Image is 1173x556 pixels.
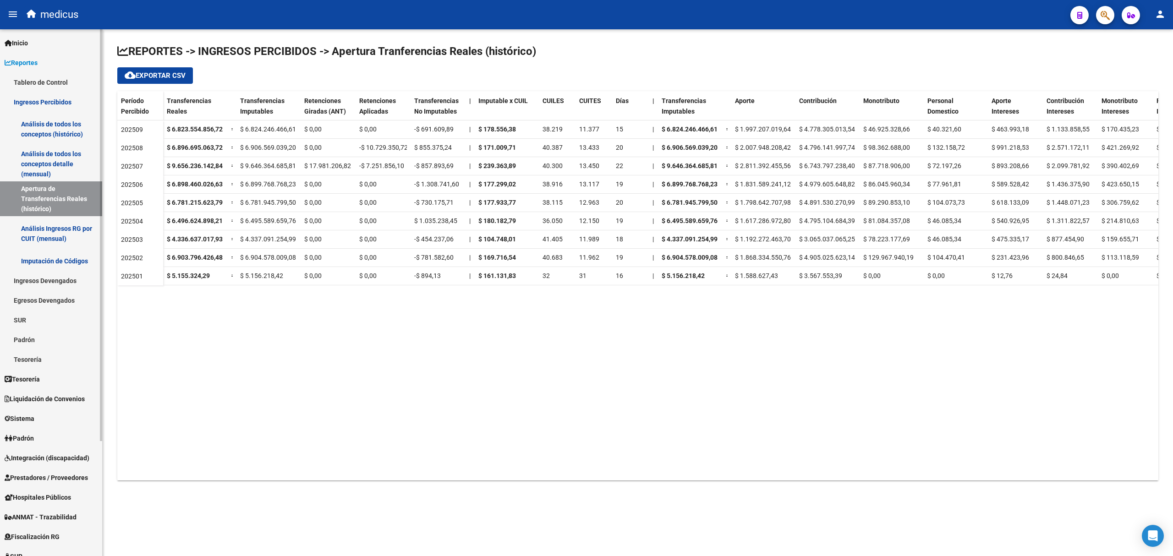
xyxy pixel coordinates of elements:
[579,125,599,133] span: 11.377
[579,235,599,243] span: 11.989
[799,235,855,243] span: $ 3.065.037.065,25
[616,217,623,224] span: 19
[539,91,576,130] datatable-header-cell: CUILES
[992,272,1013,279] span: $ 12,76
[927,162,961,169] span: $ 72.197,26
[414,125,454,133] span: -$ 691.609,89
[616,180,623,188] span: 19
[1102,254,1139,261] span: $ 113.118,59
[469,272,471,279] span: |
[543,180,563,188] span: 38.916
[5,38,28,48] span: Inicio
[240,217,296,224] span: $ 6.495.589.659,76
[5,492,71,502] span: Hospitales Públicos
[1047,97,1084,115] span: Contribución Intereses
[167,217,223,224] strong: $ 6.496.624.898,21
[662,125,718,133] strong: $ 6.824.246.466,61
[5,433,34,443] span: Padrón
[240,235,296,243] span: $ 4.337.091.254,99
[726,272,729,279] span: =
[231,254,235,261] span: =
[927,125,961,133] span: $ 40.321,60
[863,217,910,224] span: $ 81.084.357,08
[579,254,599,261] span: 11.962
[860,91,924,130] datatable-header-cell: Monotributo
[359,144,408,151] span: -$ 10.729.350,72
[579,180,599,188] span: 13.117
[231,180,235,188] span: =
[414,162,454,169] span: -$ 857.893,69
[231,144,235,151] span: =
[992,162,1029,169] span: $ 893.208,66
[992,235,1029,243] span: $ 475.335,17
[652,162,654,169] span: |
[579,272,586,279] span: 31
[1047,125,1090,133] span: $ 1.133.858,55
[726,199,729,206] span: =
[469,180,471,188] span: |
[658,91,722,130] datatable-header-cell: Transferencias Imputables
[240,272,283,279] span: $ 5.156.218,42
[799,180,855,188] span: $ 4.979.605.648,82
[5,473,88,483] span: Prestadores / Proveedores
[478,254,516,261] strong: $ 169.716,54
[662,199,718,206] strong: $ 6.781.945.799,50
[579,97,601,104] span: CUITES
[356,91,411,130] datatable-header-cell: Retenciones Aplicadas
[469,199,471,206] span: |
[5,374,40,384] span: Tesorería
[579,144,599,151] span: 13.433
[992,199,1029,206] span: $ 618.133,09
[1047,180,1090,188] span: $ 1.436.375,90
[469,125,471,133] span: |
[543,144,563,151] span: 40.387
[992,144,1029,151] span: $ 991.218,53
[1047,144,1090,151] span: $ 2.571.172,11
[735,144,791,151] span: $ 2.007.948.208,42
[301,91,356,130] datatable-header-cell: Retenciones Giradas (ANT)
[863,125,910,133] span: $ 46.925.328,66
[478,162,516,169] strong: $ 239.363,89
[121,97,149,115] span: Período Percibido
[616,125,623,133] span: 15
[662,235,718,243] strong: $ 4.337.091.254,99
[726,235,729,243] span: =
[1098,91,1153,130] datatable-header-cell: Monotributo Intereses
[121,126,143,133] span: 202509
[616,235,623,243] span: 18
[662,162,718,169] strong: $ 9.646.364.685,81
[167,254,223,261] strong: $ 6.903.796.426,48
[649,91,658,130] datatable-header-cell: |
[304,125,322,133] span: $ 0,00
[863,199,910,206] span: $ 89.290.853,10
[167,144,223,151] strong: $ 6.896.695.063,72
[863,144,910,151] span: $ 98.362.688,00
[992,254,1029,261] span: $ 231.423,96
[121,144,143,152] span: 202508
[992,217,1029,224] span: $ 540.926,95
[359,162,404,169] span: -$ 7.251.856,10
[414,272,441,279] span: -$ 894,13
[478,217,516,224] strong: $ 180.182,79
[478,272,516,279] strong: $ 161.131,83
[121,163,143,170] span: 202507
[478,144,516,151] strong: $ 171.009,71
[726,162,729,169] span: =
[5,58,38,68] span: Reportes
[121,218,143,225] span: 202504
[240,254,296,261] span: $ 6.904.578.009,08
[167,162,223,169] strong: $ 9.656.236.142,84
[167,272,210,279] strong: $ 5.155.324,29
[304,254,322,261] span: $ 0,00
[1047,199,1090,206] span: $ 1.448.071,23
[543,199,563,206] span: 38.115
[662,254,718,261] strong: $ 6.904.578.009,08
[1102,217,1139,224] span: $ 214.810,63
[359,97,396,115] span: Retenciones Aplicadas
[579,217,599,224] span: 12.150
[616,162,623,169] span: 22
[5,512,77,522] span: ANMAT - Trazabilidad
[652,144,654,151] span: |
[304,162,351,169] span: $ 17.981.206,82
[662,217,718,224] strong: $ 6.495.589.659,76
